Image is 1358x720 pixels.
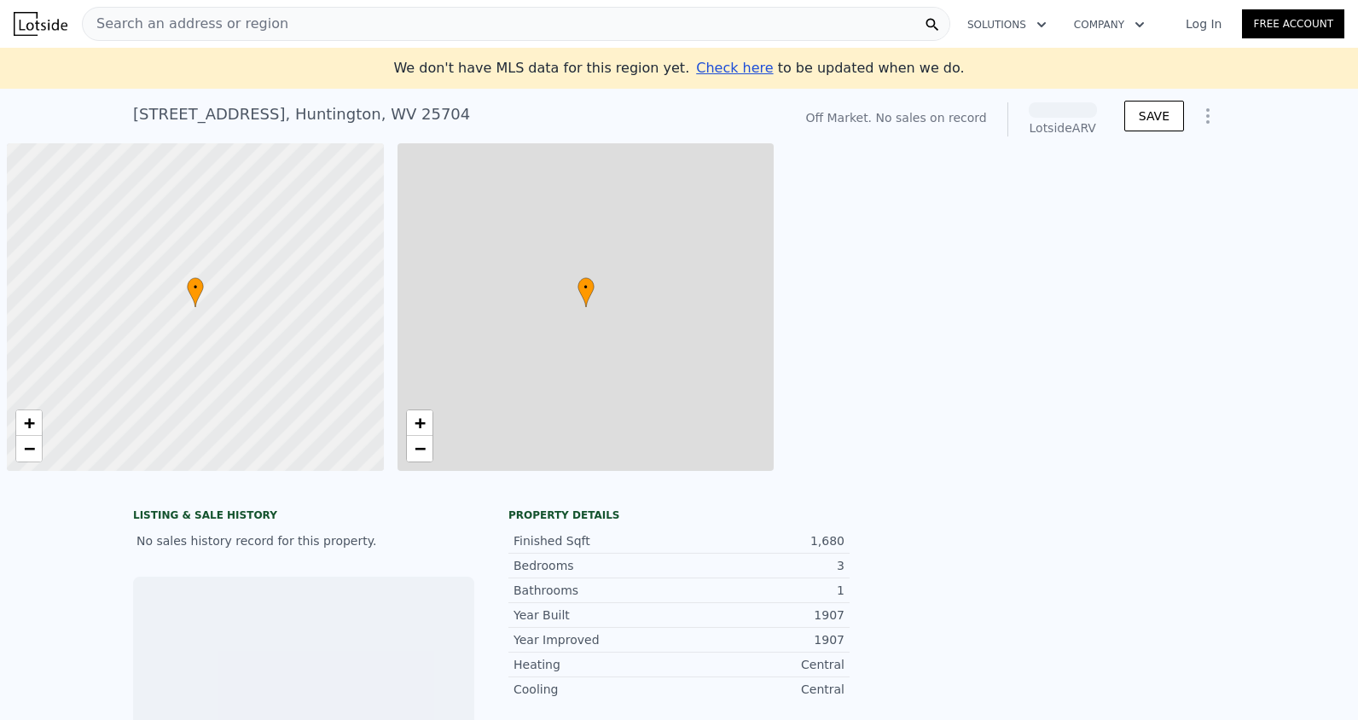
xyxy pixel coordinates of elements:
[133,525,474,556] div: No sales history record for this property.
[414,412,425,433] span: +
[24,412,35,433] span: +
[407,410,432,436] a: Zoom in
[514,631,679,648] div: Year Improved
[187,277,204,307] div: •
[679,681,844,698] div: Central
[679,582,844,599] div: 1
[514,532,679,549] div: Finished Sqft
[1191,99,1225,133] button: Show Options
[1242,9,1344,38] a: Free Account
[514,582,679,599] div: Bathrooms
[407,436,432,462] a: Zoom out
[508,508,850,522] div: Property details
[187,280,204,295] span: •
[679,607,844,624] div: 1907
[954,9,1060,40] button: Solutions
[805,109,986,126] div: Off Market. No sales on record
[577,280,595,295] span: •
[16,410,42,436] a: Zoom in
[414,438,425,459] span: −
[393,58,964,78] div: We don't have MLS data for this region yet.
[1165,15,1242,32] a: Log In
[679,656,844,673] div: Central
[696,58,964,78] div: to be updated when we do.
[24,438,35,459] span: −
[14,12,67,36] img: Lotside
[83,14,288,34] span: Search an address or region
[679,557,844,574] div: 3
[1124,101,1184,131] button: SAVE
[133,102,470,126] div: [STREET_ADDRESS] , Huntington , WV 25704
[514,607,679,624] div: Year Built
[514,656,679,673] div: Heating
[679,631,844,648] div: 1907
[514,557,679,574] div: Bedrooms
[514,681,679,698] div: Cooling
[16,436,42,462] a: Zoom out
[1029,119,1097,136] div: Lotside ARV
[696,60,773,76] span: Check here
[1060,9,1158,40] button: Company
[133,508,474,525] div: LISTING & SALE HISTORY
[679,532,844,549] div: 1,680
[577,277,595,307] div: •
